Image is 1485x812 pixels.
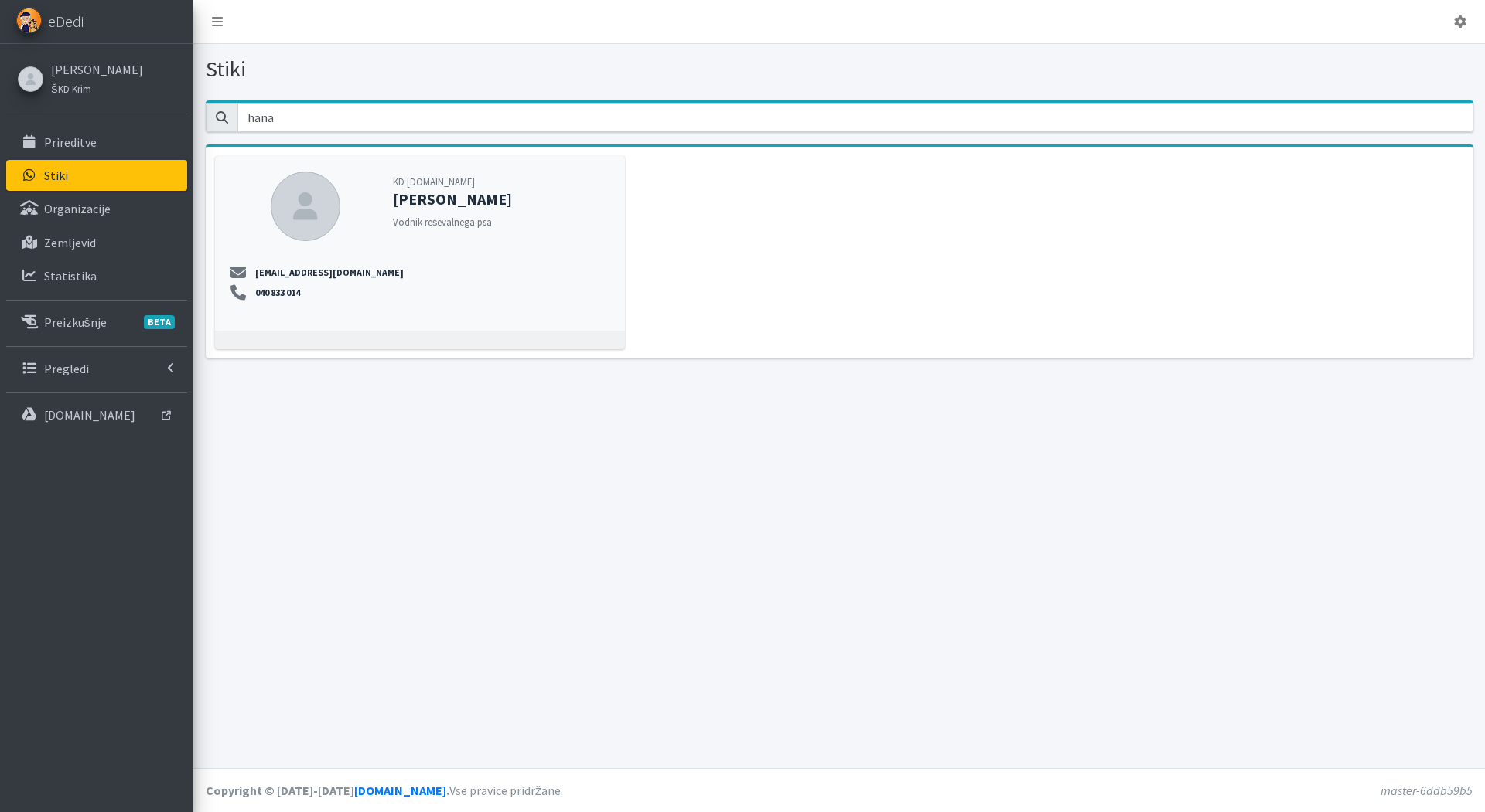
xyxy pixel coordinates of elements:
[6,160,187,191] a: Stiki
[44,314,107,330] p: Preizkušnje
[252,266,408,280] a: [EMAIL_ADDRESS][DOMAIN_NAME]
[6,399,187,430] a: [DOMAIN_NAME]
[144,315,175,329] span: BETA
[354,783,446,798] a: [DOMAIN_NAME]
[6,227,187,258] a: Zemljevid
[51,83,91,95] small: ŠKD Krim
[44,268,97,284] p: Statistika
[393,216,492,228] small: Vodnik reševalnega psa
[6,353,187,384] a: Pregledi
[48,10,84,33] span: eDedi
[51,60,143,79] a: [PERSON_NAME]
[206,783,449,798] strong: Copyright © [DATE]-[DATE] .
[44,168,68,183] p: Stiki
[1381,783,1473,798] em: master-6ddb59b5
[237,103,1473,132] input: Išči
[6,127,187,158] a: Prireditve
[6,193,187,224] a: Organizacije
[393,189,512,209] strong: [PERSON_NAME]
[44,407,135,423] p: [DOMAIN_NAME]
[252,286,305,300] a: 040 833 014
[44,201,111,216] p: Organizacije
[393,175,475,188] small: KD [DOMAIN_NAME]
[51,79,143,97] a: ŠKD Krim
[6,260,187,291] a: Statistika
[6,307,187,338] a: PreizkušnjeBETA
[16,8,42,33] img: eDedi
[44,361,89,376] p: Pregledi
[44,235,96,250] p: Zemljevid
[193,768,1485,812] footer: Vse pravice pridržane.
[206,56,834,83] h1: Stiki
[44,134,97,150] p: Prireditve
